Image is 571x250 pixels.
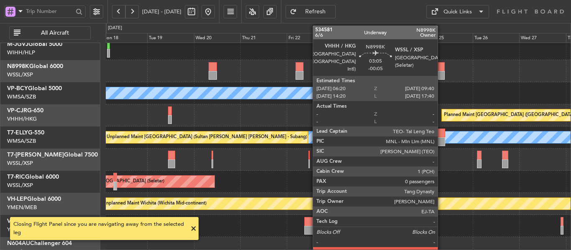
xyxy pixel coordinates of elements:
span: T7-RIC [7,174,25,180]
span: [DATE] - [DATE] [142,8,181,15]
a: T7-[PERSON_NAME]Global 7500 [7,152,98,158]
span: VP-CJR [7,108,27,114]
span: VP-BCY [7,86,28,91]
div: Quick Links [444,8,472,16]
a: M-JGVJGlobal 5000 [7,41,62,47]
span: T7-[PERSON_NAME] [7,152,64,158]
a: VHHH/HKG [7,115,37,123]
a: VH-LEPGlobal 6000 [7,196,61,202]
input: Trip Number [26,5,73,18]
div: Unplanned Maint [GEOGRAPHIC_DATA] (Seletar) [60,175,164,188]
div: Tue 26 [473,33,519,43]
span: VH-LEP [7,196,27,202]
div: Sun 24 [380,33,426,43]
span: Refresh [298,9,333,15]
a: WMSA/SZB [7,93,36,101]
button: Refresh [285,5,336,18]
a: WIHH/HLP [7,49,35,56]
div: Unplanned Maint Wichita (Wichita Mid-continent) [103,197,206,210]
div: Unplanned Maint [GEOGRAPHIC_DATA] (Sultan [PERSON_NAME] [PERSON_NAME] - Subang) [107,131,307,144]
a: VP-BCYGlobal 5000 [7,86,62,91]
div: Mon 18 [101,33,147,43]
a: WSSL/XSP [7,71,33,78]
button: Quick Links [426,5,489,18]
a: WSSL/XSP [7,159,33,167]
div: Wed 27 [519,33,566,43]
span: M-JGVJ [7,41,28,47]
div: Wed 20 [194,33,240,43]
span: N8998K [7,63,29,69]
span: T7-ELLY [7,130,28,136]
div: Mon 25 [426,33,473,43]
a: VP-CJRG-650 [7,108,43,114]
a: T7-ELLYG-550 [7,130,44,136]
a: WSSL/XSP [7,182,33,189]
div: Closing Flight Panel since you are navigating away from the selected leg [13,220,186,237]
span: All Aircraft [22,30,88,36]
a: T7-RICGlobal 6000 [7,174,59,180]
div: Fri 22 [287,33,333,43]
a: WMSA/SZB [7,137,36,145]
button: All Aircraft [9,26,91,40]
div: Tue 19 [147,33,194,43]
a: YMEN/MEB [7,204,37,211]
div: Thu 21 [240,33,287,43]
div: [DATE] [108,25,122,32]
a: N8998KGlobal 6000 [7,63,63,69]
div: Sat 23 [333,33,380,43]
